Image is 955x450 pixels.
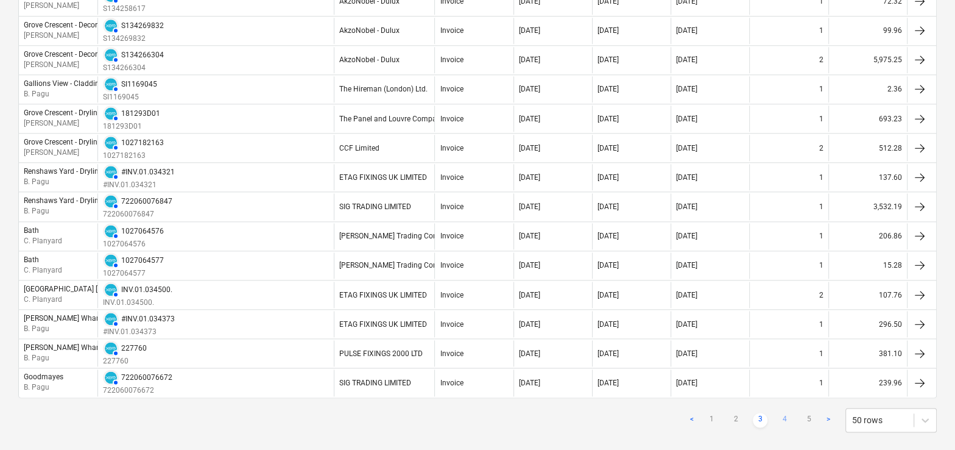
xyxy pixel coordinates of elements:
div: [DATE] [676,291,697,299]
div: Invoice [440,379,463,387]
a: Previous page [685,413,699,427]
div: 1027182163 [121,138,164,147]
div: [DATE] [676,55,697,64]
div: [DATE] [597,232,619,240]
div: [DATE] [519,232,540,240]
div: [PERSON_NAME] Trading Company Ltd [339,261,468,270]
p: [PERSON_NAME] [24,30,115,41]
div: Invoice [440,173,463,182]
div: 1 [819,115,823,123]
img: xero.svg [105,313,117,325]
div: 181293D01 [121,109,160,118]
div: ETAG FIXINGS UK LIMITED [339,173,427,182]
div: Renshaws Yard - Drylining [24,167,109,176]
p: B. Pagu [24,353,136,363]
div: 239.96 [828,370,907,396]
p: [PERSON_NAME] [24,1,115,11]
div: The Panel and Louvre Company Ltd t/a Palco Specialist Building Products [339,115,583,123]
div: 1 [819,173,823,182]
img: xero.svg [105,225,117,237]
div: [DATE] [519,291,540,299]
div: 1 [819,349,823,358]
p: 181293D01 [103,121,160,132]
div: Bath [24,226,62,235]
div: [DATE] [597,291,619,299]
div: [DATE] [597,26,619,35]
div: INV.01.034500. [121,285,172,294]
div: 2 [819,144,823,152]
a: Page 5 [802,413,816,427]
div: Invoice [440,85,463,93]
div: [DATE] [519,55,540,64]
div: SIG TRADING LIMITED [339,202,411,211]
div: [DATE] [519,320,540,329]
div: Goodmayes [24,373,63,381]
div: 1027064577 [121,256,164,265]
img: xero.svg [105,20,117,32]
div: Invoice has been synced with Xero and its status is currently AUTHORISED [103,311,119,327]
img: xero.svg [105,107,117,120]
div: 5,975.25 [828,47,907,73]
div: 512.28 [828,135,907,161]
p: B. Pagu [24,324,136,334]
p: 1027064577 [103,268,164,279]
img: xero.svg [105,166,117,178]
div: [DATE] [676,173,697,182]
div: [DATE] [597,115,619,123]
div: Invoice has been synced with Xero and its status is currently AUTHORISED [103,370,119,385]
div: 206.86 [828,223,907,249]
a: Page 3 is your current page [753,413,767,427]
div: Invoice has been synced with Xero and its status is currently AUTHORISED [103,47,119,63]
div: 2 [819,291,823,299]
div: [DATE] [676,26,697,35]
p: S134258617 [103,4,164,14]
p: 227760 [103,356,147,366]
p: B. Pagu [24,206,109,216]
div: CCF Limited [339,144,379,152]
p: SI1169045 [103,92,157,102]
div: Invoice has been synced with Xero and its status is currently AUTHORISED [103,193,119,209]
img: xero.svg [105,371,117,384]
div: Invoice [440,55,463,64]
div: 1 [819,26,823,35]
div: [DATE] [519,379,540,387]
img: xero.svg [105,137,117,149]
p: B. Pagu [24,177,109,187]
div: 722060076847 [121,197,172,205]
img: xero.svg [105,49,117,61]
div: Invoice [440,291,463,299]
div: Invoice has been synced with Xero and its status is currently AUTHORISED [103,18,119,34]
div: [DATE] [519,85,540,93]
div: Invoice [440,232,463,240]
div: [DATE] [519,202,540,211]
div: Invoice [440,261,463,270]
div: SI1169045 [121,80,157,88]
div: Invoice has been synced with Xero and its status is currently AUTHORISED [103,105,119,121]
div: 1 [819,379,823,387]
div: Grove Crescent - Decoration [24,21,115,29]
div: Invoice has been synced with Xero and its status is currently AUTHORISED [103,252,119,268]
div: 1027064576 [121,227,164,235]
div: [PERSON_NAME] Trading Company Ltd [339,232,468,240]
div: Bath [24,255,62,264]
div: 2.36 [828,76,907,102]
div: [DATE] [597,379,619,387]
a: Page 4 [777,413,792,427]
div: Invoice [440,26,463,35]
div: Invoice [440,144,463,152]
div: SIG TRADING LIMITED [339,379,411,387]
div: Invoice [440,202,463,211]
div: Grove Crescent - Drylining [24,109,108,117]
div: Invoice has been synced with Xero and its status is currently AUTHORISED [103,135,119,151]
p: C. Planyard [24,265,62,276]
div: 2 [819,55,823,64]
div: Grove Crescent - Drylining [24,138,108,146]
div: [DATE] [597,173,619,182]
div: [DATE] [676,144,697,152]
div: [DATE] [519,26,540,35]
p: 1027064576 [103,239,164,249]
div: [DATE] [597,55,619,64]
div: 1 [819,232,823,240]
div: #INV.01.034321 [121,168,175,176]
div: Montgomery's Wharf - Drylining [24,343,136,352]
